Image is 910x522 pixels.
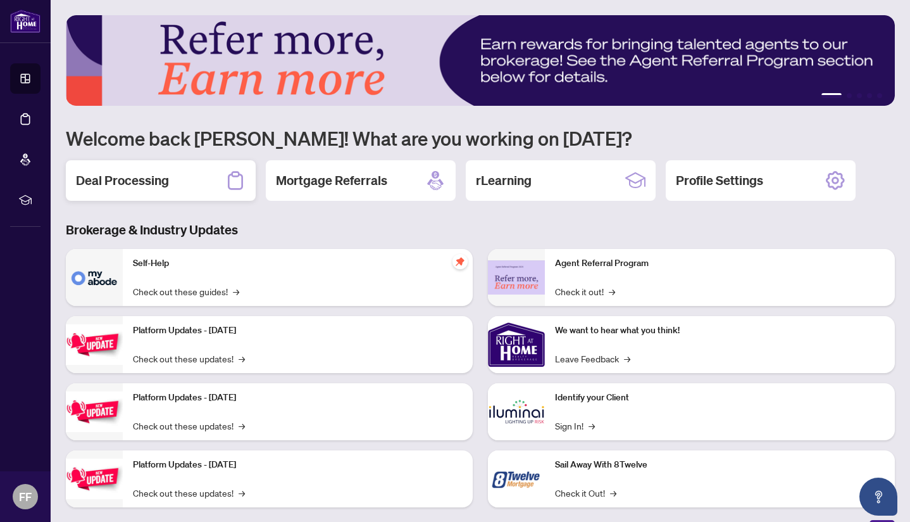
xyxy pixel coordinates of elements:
a: Check out these updates!→ [133,352,245,366]
span: → [233,284,239,298]
img: Slide 0 [66,15,895,106]
h3: Brokerage & Industry Updates [66,221,895,239]
button: 1 [821,93,842,98]
img: Platform Updates - July 21, 2025 [66,324,123,364]
img: Identify your Client [488,383,545,440]
button: 5 [877,93,882,98]
p: Platform Updates - [DATE] [133,458,463,472]
h1: Welcome back [PERSON_NAME]! What are you working on [DATE]? [66,126,895,150]
a: Sign In!→ [555,419,595,433]
span: → [239,486,245,500]
img: Platform Updates - June 23, 2025 [66,459,123,499]
img: We want to hear what you think! [488,316,545,373]
a: Leave Feedback→ [555,352,630,366]
p: We want to hear what you think! [555,324,885,338]
span: → [589,419,595,433]
button: 3 [857,93,862,98]
span: → [239,419,245,433]
span: FF [19,488,32,506]
span: → [624,352,630,366]
img: Self-Help [66,249,123,306]
p: Self-Help [133,257,463,271]
a: Check out these updates!→ [133,419,245,433]
p: Agent Referral Program [555,257,885,271]
button: 2 [847,93,852,98]
img: Sail Away With 8Twelve [488,450,545,507]
h2: Mortgage Referrals [276,172,387,189]
button: Open asap [859,478,897,516]
p: Identify your Client [555,391,885,405]
a: Check out these updates!→ [133,486,245,500]
button: 4 [867,93,872,98]
span: → [610,486,616,500]
p: Platform Updates - [DATE] [133,391,463,405]
h2: rLearning [476,172,532,189]
p: Platform Updates - [DATE] [133,324,463,338]
img: logo [10,10,41,33]
h2: Profile Settings [676,172,763,189]
h2: Deal Processing [76,172,169,189]
img: Agent Referral Program [488,260,545,295]
p: Sail Away With 8Twelve [555,458,885,472]
a: Check it Out!→ [555,486,616,500]
a: Check it out!→ [555,284,615,298]
span: → [609,284,615,298]
span: → [239,352,245,366]
a: Check out these guides!→ [133,284,239,298]
img: Platform Updates - July 8, 2025 [66,392,123,431]
span: pushpin [452,254,468,269]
